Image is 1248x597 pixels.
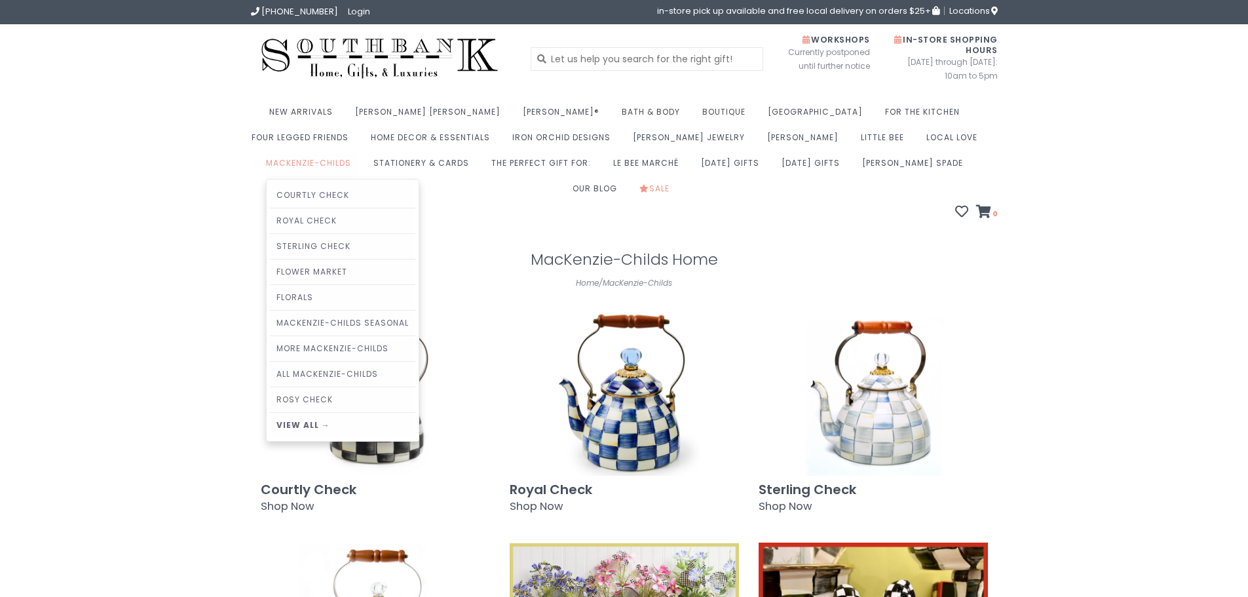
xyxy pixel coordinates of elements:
[510,482,739,497] h3: Royal Check
[261,499,314,514] span: Shop Now
[348,5,370,18] a: Login
[261,310,490,476] img: Courtly Check
[576,277,599,288] a: Home
[759,499,812,514] span: Shop Now
[266,154,358,180] a: MacKenzie-Childs
[270,183,415,208] a: Courtly Check
[510,310,739,523] a: Royal Check Shop Now
[861,128,911,154] a: Little Bee
[639,180,676,205] a: Sale
[269,103,339,128] a: New Arrivals
[767,128,845,154] a: [PERSON_NAME]
[885,103,966,128] a: For the Kitchen
[251,5,338,18] a: [PHONE_NUMBER]
[270,387,415,412] a: Rosy Check
[701,154,766,180] a: [DATE] Gifts
[373,154,476,180] a: Stationery & Cards
[491,154,597,180] a: The perfect gift for:
[803,34,870,45] span: Workshops
[251,251,998,268] h1: MacKenzie-Childs Home
[355,103,507,128] a: [PERSON_NAME] [PERSON_NAME]
[270,234,415,259] a: Sterling Check
[702,103,752,128] a: Boutique
[531,47,763,71] input: Let us help you search for the right gift!
[890,55,998,83] span: [DATE] through [DATE]: 10am to 5pm
[510,499,563,514] span: Shop Now
[251,34,509,83] img: Southbank Gift Company -- Home, Gifts, and Luxuries
[894,34,998,56] span: In-Store Shopping Hours
[270,208,415,233] a: Royal Check
[759,482,988,497] h3: Sterling Check
[270,413,415,438] a: View all →
[573,180,624,205] a: Our Blog
[944,7,998,15] a: Locations
[633,128,751,154] a: [PERSON_NAME] Jewelry
[768,103,869,128] a: [GEOGRAPHIC_DATA]
[251,276,998,290] div: /
[782,154,846,180] a: [DATE] Gifts
[261,482,490,497] h3: Courtly Check
[270,311,415,336] a: MacKenzie-Childs Seasonal
[270,285,415,310] a: Florals
[622,103,687,128] a: Bath & Body
[510,310,739,476] img: Royal Check
[261,310,490,523] a: Courtly Check Shop Now
[270,336,415,361] a: More MacKenzie-Childs
[261,5,338,18] span: [PHONE_NUMBER]
[862,154,970,180] a: [PERSON_NAME] Spade
[759,310,988,523] a: Sterling Check Shop Now
[926,128,984,154] a: Local Love
[371,128,497,154] a: Home Decor & Essentials
[949,5,998,17] span: Locations
[523,103,606,128] a: [PERSON_NAME]®
[270,362,415,387] a: All MacKenzie-Childs
[252,128,355,154] a: Four Legged Friends
[759,310,988,476] img: Sterling Check
[976,206,998,220] a: 0
[772,45,870,73] span: Currently postponed until further notice
[613,154,685,180] a: Le Bee Marché
[512,128,617,154] a: Iron Orchid Designs
[991,208,998,219] span: 0
[657,7,939,15] span: in-store pick up available and free local delivery on orders $25+
[270,260,415,284] a: Flower Market
[603,277,672,288] a: MacKenzie-Childs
